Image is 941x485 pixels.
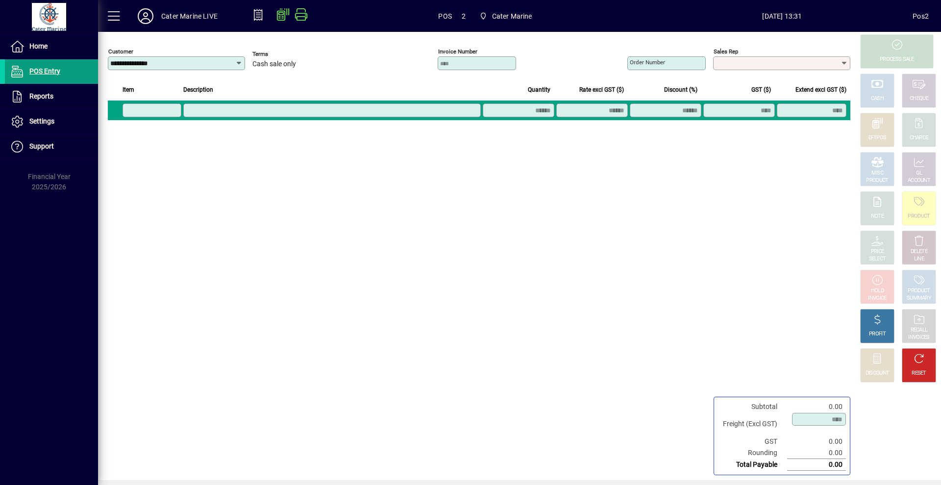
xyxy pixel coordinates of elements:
div: CHEQUE [910,95,928,102]
div: GL [916,170,922,177]
div: Cater Marine LIVE [161,8,218,24]
td: Freight (Excl GST) [718,412,787,436]
span: GST ($) [751,84,771,95]
td: 0.00 [787,436,846,447]
mat-label: Invoice number [438,48,477,55]
div: INVOICE [868,295,886,302]
div: PRODUCT [908,213,930,220]
div: EFTPOS [868,134,887,142]
span: Description [183,84,213,95]
td: 0.00 [787,447,846,459]
div: ACCOUNT [908,177,930,184]
span: Terms [252,51,311,57]
div: CHARGE [910,134,929,142]
mat-label: Customer [108,48,133,55]
a: Reports [5,84,98,109]
div: SELECT [869,255,886,263]
span: [DATE] 13:31 [652,8,913,24]
div: NOTE [871,213,884,220]
div: PROFIT [869,331,886,338]
span: POS [438,8,452,24]
a: Support [5,134,98,159]
div: INVOICES [908,334,929,341]
span: POS Entry [29,67,60,75]
button: Profile [130,7,161,25]
span: Settings [29,117,54,125]
div: MISC [871,170,883,177]
td: 0.00 [787,401,846,412]
div: PRODUCT [908,287,930,295]
div: Pos2 [913,8,929,24]
span: Cash sale only [252,60,296,68]
mat-label: Sales rep [714,48,738,55]
td: Rounding [718,447,787,459]
div: DISCOUNT [866,370,889,377]
div: HOLD [871,287,884,295]
span: Discount (%) [664,84,697,95]
span: Extend excl GST ($) [795,84,846,95]
span: Rate excl GST ($) [579,84,624,95]
td: Total Payable [718,459,787,471]
td: Subtotal [718,401,787,412]
div: PROCESS SALE [880,56,914,63]
span: Item [123,84,134,95]
a: Settings [5,109,98,134]
div: RECALL [911,327,928,334]
div: DELETE [911,248,927,255]
span: Support [29,142,54,150]
div: PRODUCT [866,177,888,184]
span: Reports [29,92,53,100]
span: Home [29,42,48,50]
span: 2 [462,8,466,24]
div: CASH [871,95,884,102]
span: Cater Marine [492,8,532,24]
td: 0.00 [787,459,846,471]
div: PRICE [871,248,884,255]
span: Cater Marine [475,7,536,25]
mat-label: Order number [630,59,665,66]
div: RESET [912,370,926,377]
div: LINE [914,255,924,263]
div: SUMMARY [907,295,931,302]
td: GST [718,436,787,447]
a: Home [5,34,98,59]
span: Quantity [528,84,550,95]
